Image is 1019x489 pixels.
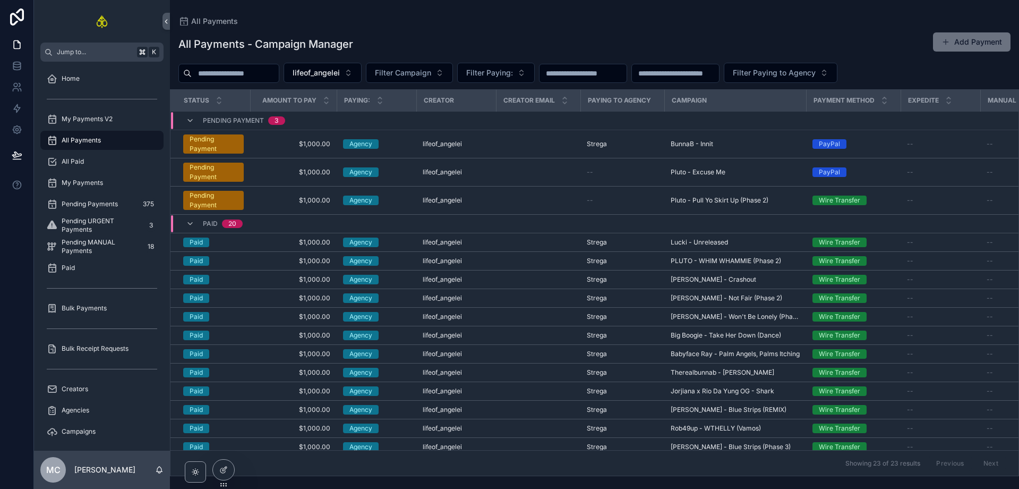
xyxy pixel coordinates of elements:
span: All Payments [191,16,238,27]
span: Pending MANUAL Payments [62,238,140,255]
a: $1,000.00 [256,331,330,340]
a: Agency [343,293,410,303]
a: $1,000.00 [256,294,330,302]
a: -- [907,196,974,205]
a: Strega [587,406,658,414]
div: Agency [349,312,372,322]
a: lifeof_angelei [423,350,490,358]
a: PayPal [812,167,894,177]
button: Add Payment [933,32,1011,52]
span: lifeof_angelei [423,368,462,377]
a: $1,000.00 [256,257,330,265]
div: Agency [349,256,372,266]
span: -- [907,331,913,340]
a: Agency [343,424,410,433]
a: $1,000.00 [256,406,330,414]
span: Filter Paying: [466,68,513,78]
a: Agency [343,331,410,340]
span: -- [987,168,993,176]
a: Paid [183,349,244,359]
a: Pluto - Excuse Me [671,168,800,176]
div: Pending Payment [190,163,237,182]
a: Paid [183,293,244,303]
a: $1,000.00 [256,275,330,284]
a: BunnaB - Innit [671,140,800,148]
div: Wire Transfer [819,196,860,205]
span: -- [907,387,913,395]
a: -- [907,406,974,414]
a: Wire Transfer [812,424,894,433]
span: lifeof_angelei [423,331,462,340]
a: Strega [587,424,658,433]
a: Strega [587,275,658,284]
a: Wire Transfer [812,405,894,415]
span: -- [907,257,913,265]
a: lifeof_angelei [423,443,490,451]
button: Select Button [284,63,362,83]
a: Pending MANUAL Payments18 [40,237,164,256]
a: Agency [343,167,410,177]
span: lifeof_angelei [423,168,462,176]
a: lifeof_angelei [423,313,490,321]
a: Paid [183,256,244,266]
a: Wire Transfer [812,442,894,452]
span: lifeof_angelei [423,406,462,414]
a: Agency [343,349,410,359]
a: Pending Payments375 [40,195,164,214]
span: $1,000.00 [256,424,330,433]
div: Wire Transfer [819,256,860,266]
span: Pending Payments [62,200,118,208]
span: -- [987,196,993,205]
div: Agency [349,167,372,177]
div: Wire Transfer [819,293,860,303]
span: -- [907,275,913,284]
a: -- [907,238,974,247]
a: lifeof_angelei [423,238,490,247]
div: Wire Transfer [819,331,860,340]
span: -- [987,406,993,414]
span: lifeof_angelei [423,443,462,451]
span: Big Boogie - Take Her Down (Dance) [671,331,781,340]
span: -- [987,424,993,433]
span: Bulk Receipt Requests [62,344,129,353]
span: -- [987,294,993,302]
span: -- [907,313,913,321]
span: -- [987,275,993,284]
a: Agency [343,312,410,322]
button: Select Button [724,63,837,83]
div: Paid [190,275,203,284]
span: $1,000.00 [256,238,330,247]
span: Jorjiana x Rio Da Yung OG - Shark [671,387,774,395]
span: Pluto - Pull Yo Skirt Up (Phase 2) [671,196,768,205]
a: lifeof_angelei [423,168,490,176]
div: Agency [349,368,372,377]
span: -- [907,294,913,302]
div: Agency [349,139,372,149]
div: Agency [349,442,372,452]
a: -- [907,140,974,148]
a: [PERSON_NAME] - Won't Be Lonely (Phase 2) [671,313,800,321]
div: Paid [190,293,203,303]
div: scrollable content [34,62,170,451]
a: $1,000.00 [256,196,330,205]
span: Home [62,74,80,83]
a: Bulk Payments [40,299,164,318]
a: Pending Payment [183,191,244,210]
a: $1,000.00 [256,140,330,148]
a: lifeof_angelei [423,257,490,265]
span: PLUTO - WHIM WHAMMIE (Phase 2) [671,257,781,265]
span: All Payments [62,136,101,145]
div: Agency [349,293,372,303]
a: $1,000.00 [256,387,330,395]
a: -- [907,168,974,176]
a: lifeof_angelei [423,387,490,395]
span: [PERSON_NAME] - Not Fair (Phase 2) [671,294,782,302]
span: Paid [62,264,75,272]
div: Paid [190,368,203,377]
div: Wire Transfer [819,275,860,284]
a: All Paid [40,152,164,171]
